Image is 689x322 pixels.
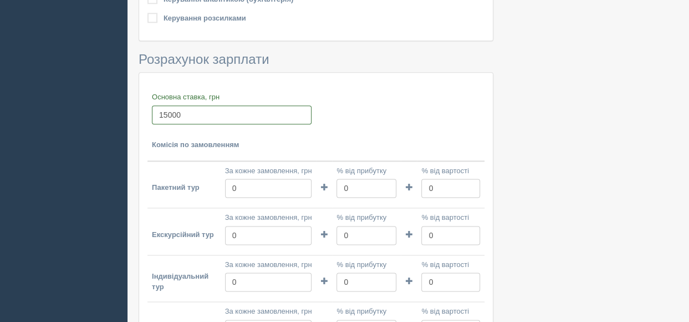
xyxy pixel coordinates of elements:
[336,306,396,317] label: % від прибутку
[225,260,312,270] label: За кожне замовлення, грн
[421,213,480,223] label: % від вартості
[336,166,396,177] label: % від прибутку
[225,213,312,223] label: За кожне замовлення, грн
[225,306,312,317] label: За кожне замовлення, грн
[152,140,312,150] p: Комісія по замовленням
[152,230,214,239] b: Екскурсійний тур
[336,213,396,223] label: % від прибутку
[421,260,480,270] label: % від вартості
[421,306,480,317] label: % від вартості
[152,183,200,192] b: Пакетний тур
[164,13,246,23] label: Керування розсилками
[152,92,312,103] label: Основна ставка, грн
[139,52,493,67] h3: Розрахунок зарплати
[421,166,480,177] label: % від вартості
[225,166,312,177] label: За кожне замовлення, грн
[336,260,396,270] label: % від прибутку
[152,272,208,291] b: Індивідуальний тур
